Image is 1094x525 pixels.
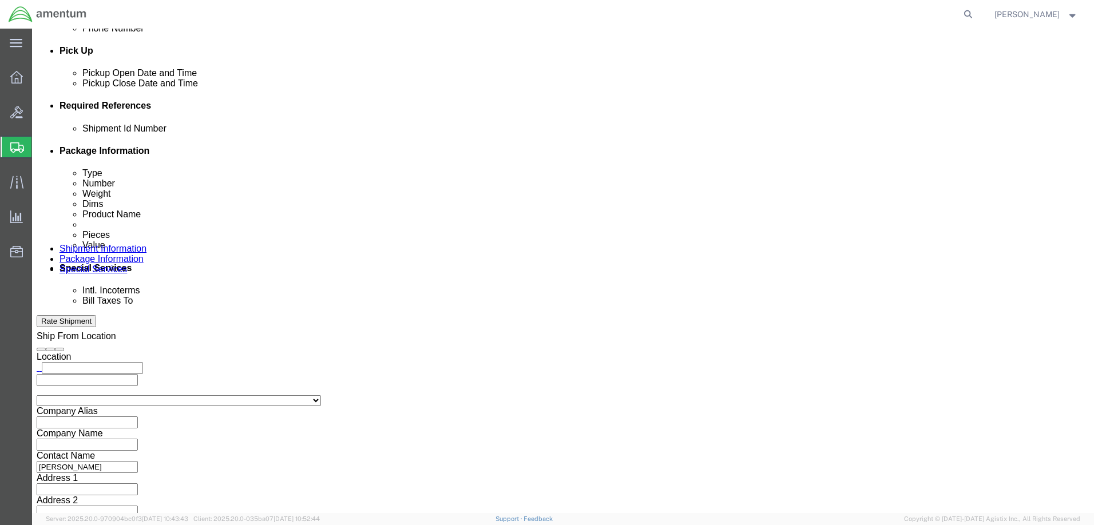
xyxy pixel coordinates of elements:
[273,515,320,522] span: [DATE] 10:52:44
[142,515,188,522] span: [DATE] 10:43:43
[524,515,553,522] a: Feedback
[496,515,524,522] a: Support
[32,29,1094,513] iframe: FS Legacy Container
[904,514,1080,524] span: Copyright © [DATE]-[DATE] Agistix Inc., All Rights Reserved
[46,515,188,522] span: Server: 2025.20.0-970904bc0f3
[994,7,1079,21] button: [PERSON_NAME]
[994,8,1060,21] span: Craig Mitchell
[8,6,87,23] img: logo
[193,515,320,522] span: Client: 2025.20.0-035ba07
